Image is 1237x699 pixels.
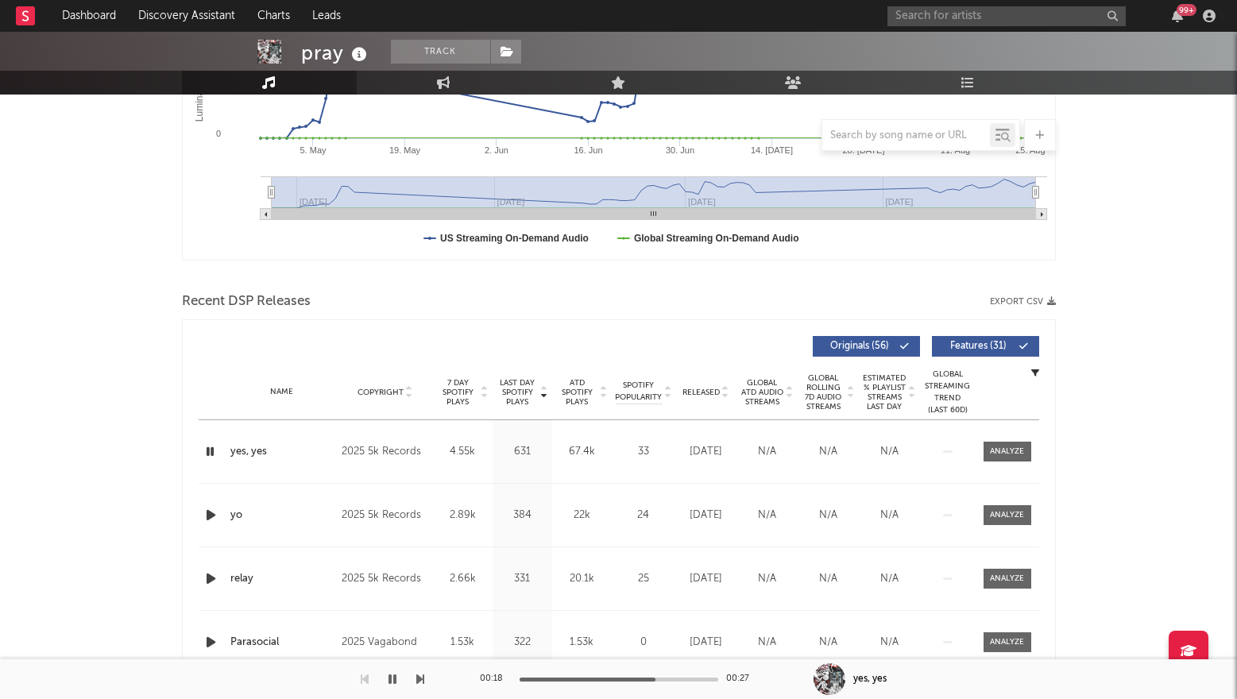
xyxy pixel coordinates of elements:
[1177,4,1196,16] div: 99 +
[616,571,671,587] div: 25
[863,508,916,523] div: N/A
[813,336,920,357] button: Originals(56)
[802,571,855,587] div: N/A
[726,670,758,689] div: 00:27
[497,444,548,460] div: 631
[990,297,1056,307] button: Export CSV
[437,444,489,460] div: 4.55k
[556,635,608,651] div: 1.53k
[740,571,794,587] div: N/A
[887,6,1126,26] input: Search for artists
[863,373,906,411] span: Estimated % Playlist Streams Last Day
[679,635,733,651] div: [DATE]
[616,635,671,651] div: 0
[230,571,334,587] a: relay
[437,378,479,407] span: 7 Day Spotify Plays
[230,635,334,651] a: Parasocial
[740,635,794,651] div: N/A
[802,444,855,460] div: N/A
[230,508,334,523] a: yo
[679,508,733,523] div: [DATE]
[342,442,428,461] div: 2025 5k Records
[437,571,489,587] div: 2.66k
[682,388,720,397] span: Released
[633,233,798,244] text: Global Streaming On-Demand Audio
[615,380,662,404] span: Spotify Popularity
[740,378,784,407] span: Global ATD Audio Streams
[802,373,845,411] span: Global Rolling 7D Audio Streams
[616,508,671,523] div: 24
[391,40,490,64] button: Track
[1172,10,1183,22] button: 99+
[556,508,608,523] div: 22k
[556,378,598,407] span: ATD Spotify Plays
[556,444,608,460] div: 67.4k
[863,635,916,651] div: N/A
[497,635,548,651] div: 322
[740,508,794,523] div: N/A
[230,386,334,398] div: Name
[616,444,671,460] div: 33
[440,233,589,244] text: US Streaming On-Demand Audio
[497,508,548,523] div: 384
[679,571,733,587] div: [DATE]
[863,444,916,460] div: N/A
[437,508,489,523] div: 2.89k
[437,635,489,651] div: 1.53k
[802,508,855,523] div: N/A
[924,369,972,416] div: Global Streaming Trend (Last 60D)
[822,129,990,142] input: Search by song name or URL
[679,444,733,460] div: [DATE]
[480,670,512,689] div: 00:18
[342,633,428,652] div: 2025 Vagabond
[863,571,916,587] div: N/A
[853,672,887,686] div: yes, yes
[182,292,311,311] span: Recent DSP Releases
[823,342,896,351] span: Originals ( 56 )
[301,40,371,66] div: pray
[497,378,539,407] span: Last Day Spotify Plays
[230,444,334,460] a: yes, yes
[740,444,794,460] div: N/A
[342,570,428,589] div: 2025 5k Records
[932,336,1039,357] button: Features(31)
[942,342,1015,351] span: Features ( 31 )
[358,388,404,397] span: Copyright
[556,571,608,587] div: 20.1k
[497,571,548,587] div: 331
[342,506,428,525] div: 2025 5k Records
[802,635,855,651] div: N/A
